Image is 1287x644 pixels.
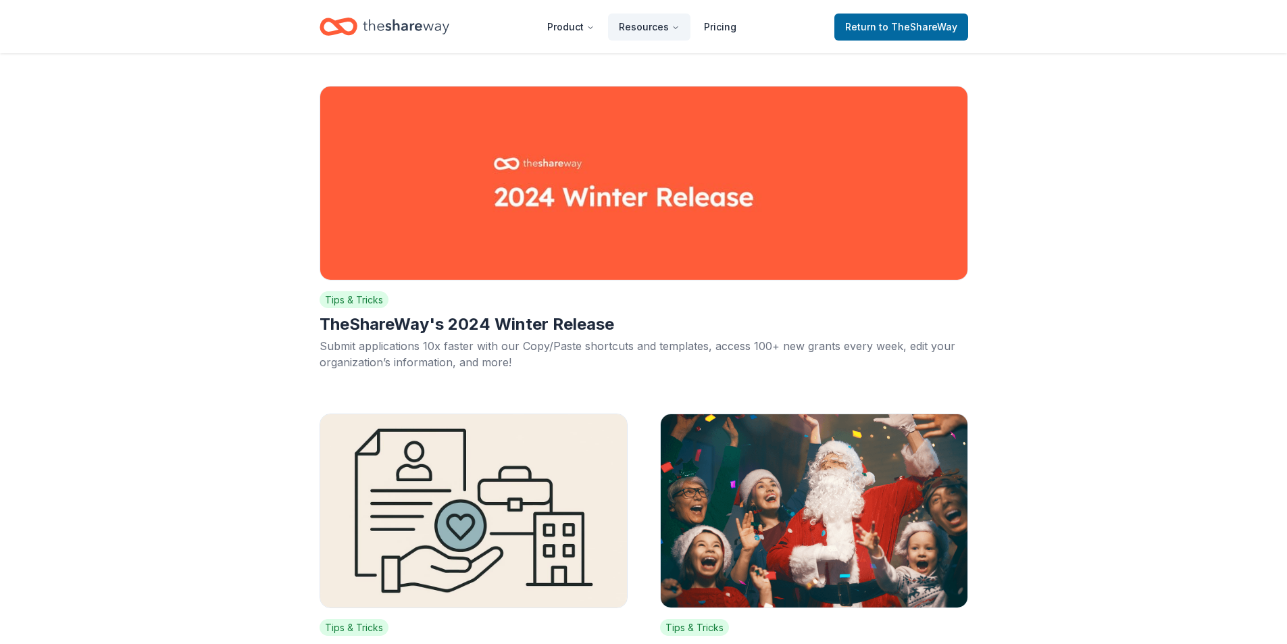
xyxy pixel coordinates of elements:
[320,414,628,608] img: Cover photo for blog post
[693,14,747,41] a: Pricing
[660,619,729,636] span: Tips & Tricks
[845,19,957,35] span: Return
[320,314,968,335] h2: TheShareWay's 2024 Winter Release
[536,11,747,43] nav: Main
[320,11,449,43] a: Home
[320,86,968,280] img: Cover photo for blog post
[608,14,690,41] button: Resources
[320,291,388,308] span: Tips & Tricks
[879,21,957,32] span: to TheShareWay
[834,14,968,41] a: Returnto TheShareWay
[320,619,388,636] span: Tips & Tricks
[309,75,979,392] a: Cover photo for blog postTips & TricksTheShareWay's 2024 Winter ReleaseSubmit applications 10x fa...
[536,14,605,41] button: Product
[320,338,968,370] div: Submit applications 10x faster with our Copy/Paste shortcuts and templates, access 100+ new grant...
[660,414,968,608] img: Cover photo for blog post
